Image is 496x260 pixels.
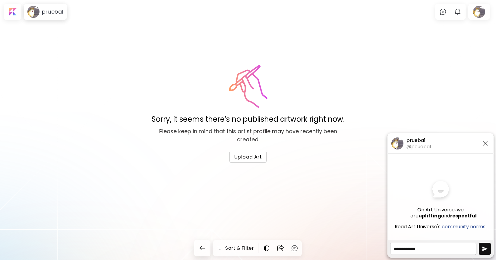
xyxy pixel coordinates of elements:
[225,245,254,252] h6: Sort & Filter
[194,240,213,256] a: back
[199,245,206,252] img: back
[194,240,210,256] button: back
[152,114,345,125] p: Sorry, it seems there’s no published artwork right now.
[453,7,463,17] button: bellIcon
[391,137,431,150] a: prueba1@peueba1
[152,127,345,143] p: Please keep in mind that this artist profile may have recently been created.
[454,8,461,15] img: bellIcon
[234,154,262,160] span: Upload Art
[479,243,491,255] button: chat.message.sendMessage
[42,8,63,15] h6: prueba1
[395,224,441,230] h5: Read Art Universe's
[429,179,453,202] img: messageSectionZeroState
[410,207,471,219] h5: On Art Universe, we are and .
[406,144,431,150] h5: @peueba1
[442,224,486,230] h5: community norms.
[450,212,477,219] strong: respectful
[406,137,431,144] h5: prueba1
[419,212,441,219] strong: uplifting
[229,151,267,163] button: Upload Art
[439,8,447,15] img: chatIcon
[291,245,298,252] img: chatIcon
[482,246,488,252] img: airplane.svg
